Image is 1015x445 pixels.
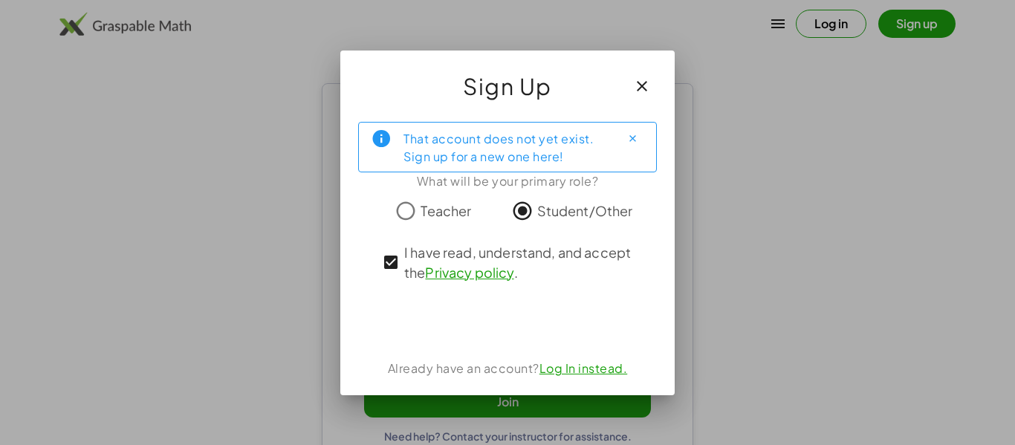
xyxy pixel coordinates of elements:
[426,305,589,337] iframe: Sign in with Google Button
[421,201,471,221] span: Teacher
[463,68,552,104] span: Sign Up
[620,127,644,151] button: Close
[425,264,513,281] a: Privacy policy
[404,242,638,282] span: I have read, understand, and accept the .
[358,360,657,377] div: Already have an account?
[403,129,609,166] div: That account does not yet exist. Sign up for a new one here!
[539,360,628,376] a: Log In instead.
[358,172,657,190] div: What will be your primary role?
[537,201,633,221] span: Student/Other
